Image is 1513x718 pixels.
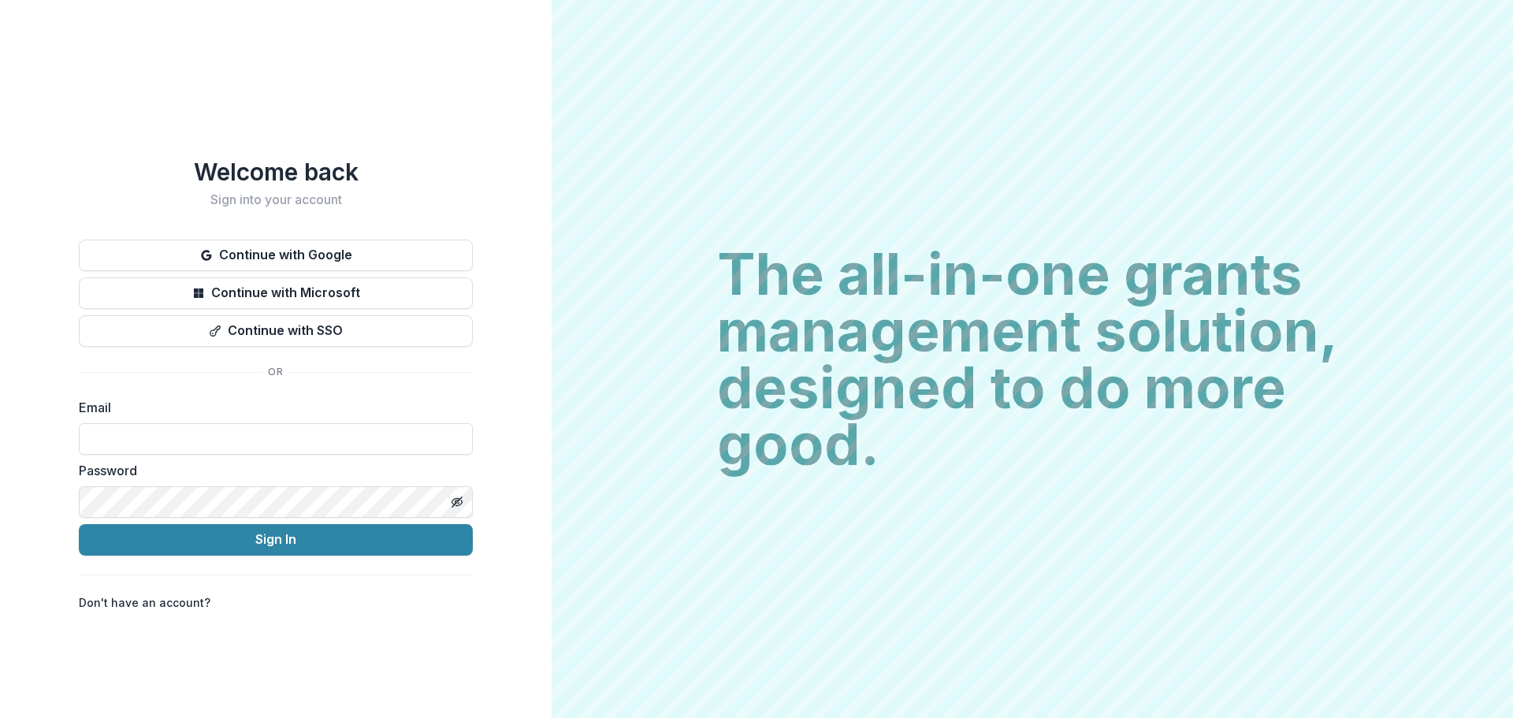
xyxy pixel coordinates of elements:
button: Continue with Google [79,240,473,271]
label: Email [79,398,463,417]
button: Sign In [79,524,473,556]
button: Continue with Microsoft [79,277,473,309]
button: Continue with SSO [79,315,473,347]
button: Toggle password visibility [444,489,470,515]
h2: Sign into your account [79,192,473,207]
p: Don't have an account? [79,594,210,611]
h1: Welcome back [79,158,473,186]
label: Password [79,461,463,480]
